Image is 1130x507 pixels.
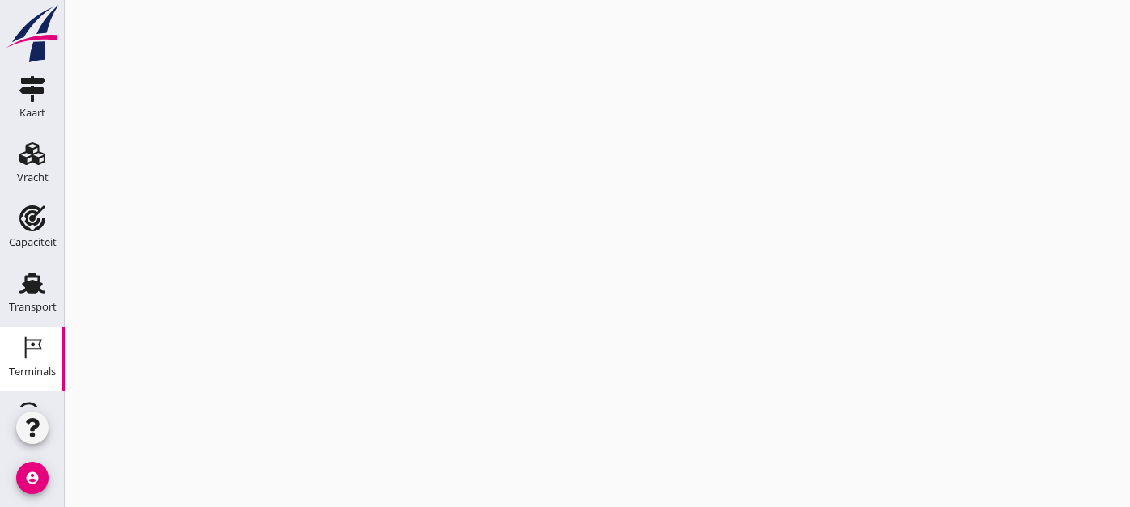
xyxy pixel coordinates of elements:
[17,172,49,183] div: Vracht
[19,108,45,118] div: Kaart
[9,366,56,377] div: Terminals
[16,462,49,494] i: account_circle
[9,237,57,247] div: Capaciteit
[9,302,57,312] div: Transport
[3,4,62,64] img: logo-small.a267ee39.svg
